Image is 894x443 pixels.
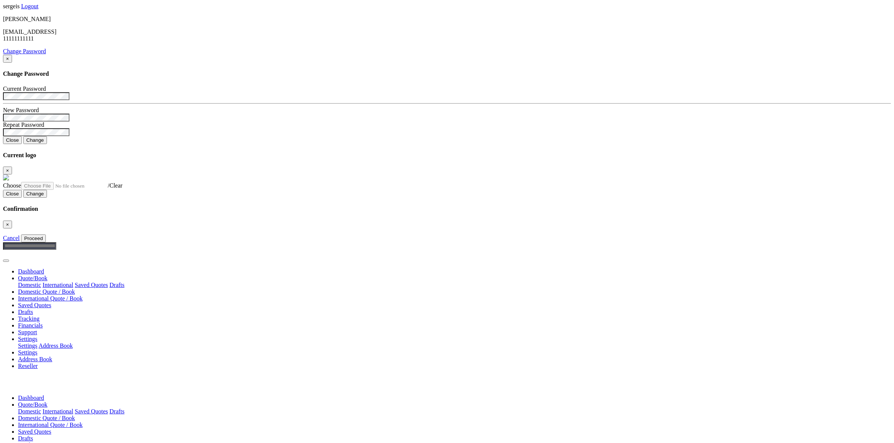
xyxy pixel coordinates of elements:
[3,107,39,113] label: New Password
[3,55,12,63] button: Close
[18,329,37,335] a: Support
[18,408,891,415] div: Quote/Book
[3,235,20,241] a: Cancel
[3,16,891,23] p: [PERSON_NAME]
[18,363,38,369] a: Reseller
[42,408,73,414] a: International
[18,415,75,421] a: Domestic Quote / Book
[23,136,47,144] button: Change
[3,136,22,144] button: Close
[3,48,46,54] a: Change Password
[18,422,83,428] a: International Quote / Book
[18,356,52,362] a: Address Book
[18,401,47,408] a: Quote/Book
[42,282,73,288] a: International
[109,182,122,189] a: Clear
[3,86,46,92] label: Current Password
[3,3,20,9] span: sergeis
[18,282,891,288] div: Quote/Book
[6,168,9,173] span: ×
[3,221,12,228] button: Close
[39,342,73,349] a: Address Book
[18,282,41,288] a: Domestic
[3,29,891,42] p: [EMAIL_ADDRESS] 11111111111
[3,174,9,180] img: GetCustomerLogo
[18,428,51,435] a: Saved Quotes
[18,315,39,322] a: Tracking
[75,408,108,414] a: Saved Quotes
[18,435,33,441] a: Drafts
[75,282,108,288] a: Saved Quotes
[6,56,9,62] span: ×
[3,190,22,198] button: Close
[3,182,108,189] a: Choose
[3,152,891,159] h4: Current logo
[21,3,38,9] a: Logout
[18,309,33,315] a: Drafts
[18,302,51,308] a: Saved Quotes
[23,190,47,198] button: Change
[18,395,44,401] a: Dashboard
[110,282,125,288] a: Drafts
[18,268,44,275] a: Dashboard
[18,295,83,302] a: International Quote / Book
[3,122,44,128] label: Repeat Password
[18,275,47,281] a: Quote/Book
[3,167,12,174] button: Close
[18,349,38,356] a: Settings
[18,322,43,329] a: Financials
[3,260,9,262] button: Toggle navigation
[3,71,891,77] h4: Change Password
[18,408,41,414] a: Domestic
[18,336,38,342] a: Settings
[18,342,891,349] div: Quote/Book
[3,182,891,190] div: /
[18,288,75,295] a: Domestic Quote / Book
[3,206,891,212] h4: Confirmation
[21,234,46,242] button: Proceed
[18,342,38,349] a: Settings
[110,408,125,414] a: Drafts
